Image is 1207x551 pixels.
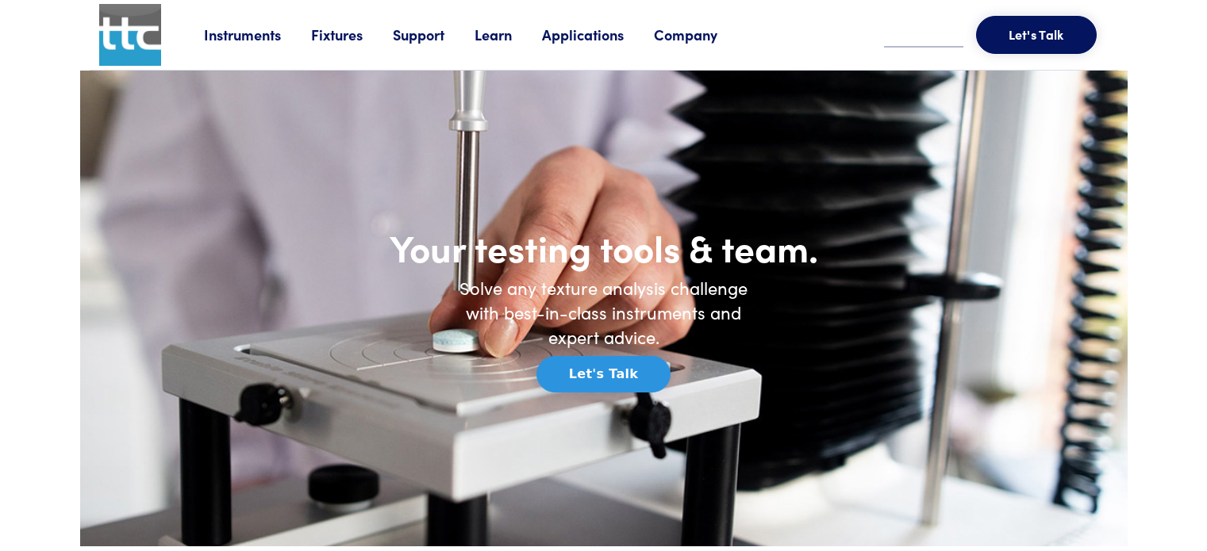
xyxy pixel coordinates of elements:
[475,25,542,44] a: Learn
[976,16,1097,54] button: Let's Talk
[393,25,475,44] a: Support
[99,4,161,66] img: ttc_logo_1x1_v1.0.png
[445,276,763,349] h6: Solve any texture analysis challenge with best-in-class instruments and expert advice.
[286,224,921,270] h1: Your testing tools & team.
[654,25,748,44] a: Company
[204,25,311,44] a: Instruments
[311,25,393,44] a: Fixtures
[536,356,671,392] button: Let's Talk
[542,25,654,44] a: Applications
